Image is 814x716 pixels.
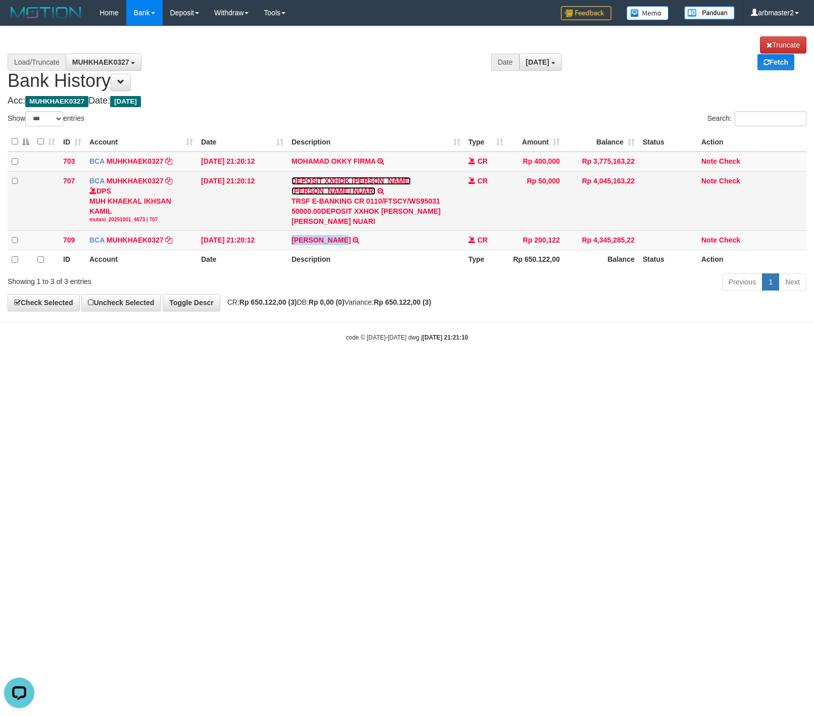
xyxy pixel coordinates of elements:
select: Showentries [25,111,63,126]
th: Rp 650.122,00 [507,250,564,269]
th: Balance [564,250,639,269]
a: Note [701,177,717,185]
td: Rp 4,345,285,22 [564,230,639,250]
span: CR [477,177,488,185]
a: Copy MUHKHAEK0327 to clipboard [165,157,172,165]
img: Feedback.jpg [561,6,611,20]
strong: Rp 650.122,00 (3) [240,298,297,306]
span: CR [477,236,488,244]
span: BCA [89,236,105,244]
a: Check [719,177,740,185]
a: MOHAMAD OKKY FIRMA [292,157,375,165]
td: Rp 400,000 [507,152,564,171]
th: Type: activate to sort column ascending [464,132,507,152]
th: ID [59,250,85,269]
span: CR [477,157,488,165]
div: TRSF E-BANKING CR 0110/FTSCY/WS95031 50000.00DEPOSIT XXHOK [PERSON_NAME] [PERSON_NAME] NUARI [292,196,460,226]
button: [DATE] [519,54,562,71]
td: Rp 200,122 [507,230,564,250]
span: 707 [63,177,75,185]
a: Copy MUHKHAEK0327 to clipboard [165,236,172,244]
td: [DATE] 21:20:12 [197,152,288,171]
th: ID: activate to sort column ascending [59,132,85,152]
a: Truncate [760,36,806,54]
div: mutasi_20251001_4673 | 707 [89,216,193,223]
span: MUHKHAEK0327 [72,58,129,66]
h4: Acc: Date: [8,96,806,106]
th: Type [464,250,507,269]
th: Account: activate to sort column ascending [85,132,197,152]
a: Check [719,157,740,165]
th: : activate to sort column descending [8,132,33,152]
button: Open LiveChat chat widget [4,4,34,34]
button: MUHKHAEK0327 [66,54,142,71]
td: Rp 4,045,163,22 [564,171,639,230]
img: panduan.png [684,6,735,20]
th: Balance: activate to sort column ascending [564,132,639,152]
th: : activate to sort column ascending [33,132,59,152]
a: Copy MUHKHAEK0327 to clipboard [165,177,172,185]
th: Date [197,250,288,269]
a: Uncheck Selected [81,294,161,311]
div: Showing 1 to 3 of 3 entries [8,272,331,287]
a: 1 [762,273,779,291]
small: code © [DATE]-[DATE] dwg | [346,334,468,341]
img: MOTION_logo.png [8,5,84,20]
th: Status [639,250,697,269]
td: [DATE] 21:20:12 [197,171,288,230]
h1: Bank History [8,36,806,91]
span: [DATE] [526,58,549,66]
span: 703 [63,157,75,165]
span: 709 [63,236,75,244]
div: DPS MUH KHAEKAL IKHSAN KAMIL [89,186,193,223]
td: [DATE] 21:20:12 [197,230,288,250]
a: MUHKHAEK0327 [107,157,164,165]
a: MUHKHAEK0327 [107,177,164,185]
th: Action [697,250,806,269]
a: Check [719,236,740,244]
th: Account [85,250,197,269]
th: Date: activate to sort column ascending [197,132,288,152]
span: [DATE] [110,96,141,107]
a: Next [779,273,806,291]
strong: [DATE] 21:21:10 [422,334,468,341]
label: Show entries [8,111,84,126]
td: Rp 3,775,163,22 [564,152,639,171]
span: BCA [89,157,105,165]
th: Action [697,132,806,152]
img: Button%20Memo.svg [627,6,669,20]
strong: Rp 0,00 (0) [309,298,345,306]
td: Rp 50,000 [507,171,564,230]
label: Search: [707,111,806,126]
a: Toggle Descr [163,294,220,311]
span: BCA [89,177,105,185]
a: Note [701,157,717,165]
span: CR: DB: Variance: [222,298,432,306]
input: Search: [735,111,806,126]
strong: Rp 650.122,00 (3) [374,298,432,306]
a: Note [701,236,717,244]
th: Description: activate to sort column ascending [288,132,464,152]
span: MUHKHAEK0327 [25,96,88,107]
div: Load/Truncate [8,54,66,71]
th: Description [288,250,464,269]
div: Date [491,54,519,71]
a: [PERSON_NAME] [292,236,351,244]
a: Previous [722,273,762,291]
a: DEPOSIT XXHOK [PERSON_NAME] [PERSON_NAME] NUARI [292,177,411,195]
a: Fetch [757,54,794,70]
th: Status [639,132,697,152]
th: Amount: activate to sort column ascending [507,132,564,152]
a: Check Selected [8,294,80,311]
a: MUHKHAEK0327 [107,236,164,244]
